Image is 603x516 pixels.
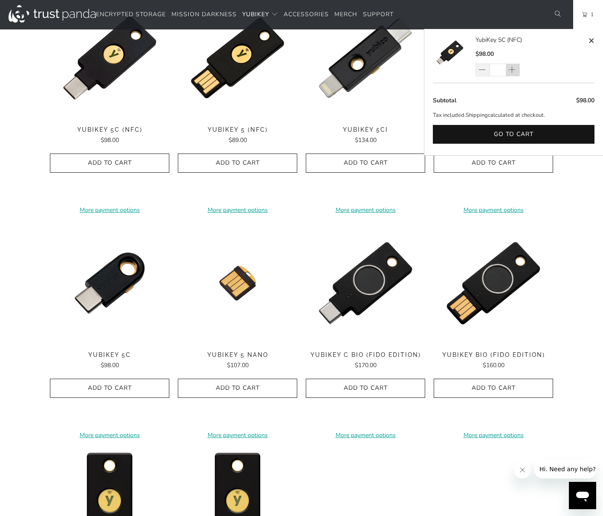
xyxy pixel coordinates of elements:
span: $170.00 [355,361,377,369]
span: Add to Cart [59,385,160,392]
a: YubiKey 5C - Trust Panda YubiKey 5C - Trust Panda [50,223,169,343]
span: $98.00 [576,96,594,104]
img: YubiKey Bio (FIDO Edition) - Trust Panda [434,223,553,343]
a: More payment options [434,431,553,440]
button: Add to Cart [50,379,169,398]
span: Accessories [284,10,329,18]
span: Add to Cart [443,385,544,392]
button: Go to cart [433,125,594,144]
iframe: Button to launch messaging window [569,482,596,509]
a: Merch [334,5,357,25]
span: $160.00 [483,361,504,369]
span: $134.00 [355,136,377,144]
a: YubiKey 5 Nano - Trust Panda YubiKey 5 Nano - Trust Panda [178,223,297,343]
span: Add to Cart [315,385,416,392]
span: $98.00 [101,136,119,144]
span: $107.00 [227,361,249,369]
a: YubiKey Bio (FIDO Edition) $160.00 [434,351,553,370]
button: Add to Cart [50,154,169,173]
span: Subtotal [433,96,456,104]
span: Add to Cart [443,159,544,167]
span: 1 [587,10,594,19]
iframe: Message from company [534,460,596,478]
span: Encrypted Storage [96,10,166,18]
button: Add to Cart [178,154,297,173]
span: YubiKey 5C (NFC) [50,126,169,133]
a: More payment options [306,431,425,440]
button: Add to Cart [306,154,425,173]
span: Mission Darkness [171,10,237,18]
a: More payment options [50,206,169,215]
span: Support [363,10,394,18]
a: YubiKey Bio (FIDO Edition) - Trust Panda YubiKey Bio (FIDO Edition) - Trust Panda [434,223,553,343]
span: $98.00 [101,361,119,369]
span: YubiKey 5C [50,351,169,359]
span: Add to Cart [187,385,288,392]
img: YubiKey C Bio (FIDO Edition) - Trust Panda [306,223,425,343]
span: YubiKey C Bio (FIDO Edition) [306,351,425,359]
a: YubiKey 5 (NFC) $89.00 [178,126,297,145]
span: Add to Cart [59,159,160,167]
a: More payment options [434,206,553,215]
span: YubiKey 5 (NFC) [178,126,297,133]
a: YubiKey 5Ci $134.00 [306,126,425,145]
a: YubiKey C Bio (FIDO Edition) $170.00 [306,351,425,370]
span: YubiKey 5Ci [306,126,425,133]
img: Trust Panda Australia [9,5,96,23]
a: More payment options [50,431,169,440]
span: YubiKey [242,10,269,18]
button: Add to Cart [306,379,425,398]
summary: YubiKey [242,5,278,25]
span: $98.00 [475,50,494,58]
a: More payment options [178,431,297,440]
a: YubiKey 5C $98.00 [50,351,169,370]
a: More payment options [306,206,425,215]
span: $89.00 [229,136,247,144]
a: Support [363,5,394,25]
img: YubiKey 5 Nano - Trust Panda [178,223,297,343]
a: YubiKey 5C (NFC) [475,35,586,45]
span: Add to Cart [187,159,288,167]
nav: Translation missing: en.navigation.header.main_nav [96,5,394,25]
p: Tax included. calculated at checkout. [433,111,594,120]
a: Encrypted Storage [96,5,166,25]
a: YubiKey 5C (NFC) $98.00 [50,126,169,145]
a: Shipping [466,111,488,120]
button: Add to Cart [434,379,553,398]
iframe: Close message [514,461,531,478]
span: Merch [334,10,357,18]
span: YubiKey 5 Nano [178,351,297,359]
a: Accessories [284,5,329,25]
img: YubiKey 5C (NFC) [433,35,467,70]
a: More payment options [178,206,297,215]
img: YubiKey 5C - Trust Panda [50,223,169,343]
button: Add to Cart [178,379,297,398]
a: Mission Darkness [171,5,237,25]
span: Add to Cart [315,159,416,167]
a: YubiKey 5C (NFC) [433,35,475,76]
a: YubiKey C Bio (FIDO Edition) - Trust Panda YubiKey C Bio (FIDO Edition) - Trust Panda [306,223,425,343]
button: Add to Cart [434,154,553,173]
a: YubiKey 5 Nano $107.00 [178,351,297,370]
span: YubiKey Bio (FIDO Edition) [434,351,553,359]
